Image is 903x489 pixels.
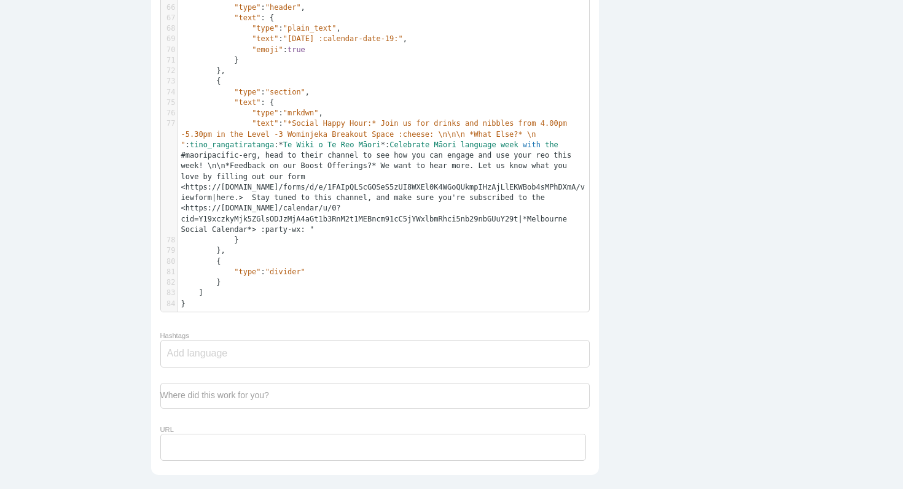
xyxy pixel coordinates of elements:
[161,2,178,13] div: 66
[161,245,178,256] div: 79
[234,268,260,276] span: "type"
[181,257,221,266] span: {
[181,77,221,85] span: {
[181,24,341,33] span: : ,
[181,246,225,255] span: },
[160,390,269,400] label: Where did this work for you?
[161,118,178,129] div: 77
[161,98,178,108] div: 75
[234,98,260,107] span: "text"
[327,141,336,149] span: Te
[161,76,178,87] div: 73
[161,55,178,66] div: 71
[181,119,572,149] span: "*Social Happy Hour:* Join us for drinks and nibbles from 4.00pm -5.30pm in the Level -3 Wominjek...
[160,426,174,433] label: URL
[167,341,241,366] input: Add language
[161,87,178,98] div: 74
[341,141,354,149] span: Reo
[161,108,178,118] div: 76
[287,45,305,54] span: true
[252,109,278,117] span: "type"
[461,141,496,149] span: language
[181,56,239,64] span: }
[265,268,305,276] span: "divider"
[161,13,178,23] div: 67
[181,88,310,96] span: : ,
[283,24,337,33] span: "plain_text"
[161,66,178,76] div: 72
[181,98,275,107] span: : {
[161,256,178,267] div: 80
[161,288,178,298] div: 83
[161,23,178,34] div: 68
[161,45,178,55] div: 70
[161,235,178,245] div: 78
[252,34,278,43] span: "text"
[319,141,323,149] span: o
[181,34,408,43] span: : ,
[161,34,178,44] div: 69
[545,141,558,149] span: the
[501,141,518,149] span: week
[252,119,278,128] span: "text"
[234,3,260,12] span: "type"
[181,299,186,308] span: }
[161,299,178,309] div: 84
[434,141,456,149] span: Māori
[181,3,305,12] span: : ,
[234,88,260,96] span: "type"
[181,236,239,244] span: }
[181,109,323,117] span: : ,
[161,267,178,277] div: 81
[283,141,292,149] span: Te
[181,66,225,75] span: },
[160,332,189,339] label: Hashtags
[181,268,305,276] span: :
[265,3,301,12] span: "header"
[283,109,319,117] span: "mrkdwn"
[181,278,221,287] span: }
[234,13,260,22] span: "text"
[181,288,203,297] span: ]
[181,151,585,234] span: #maoripacific-erg, head to their channel to see how you can engage and use your reo this week! \n...
[296,141,314,149] span: Wiki
[181,119,585,234] span: : : : :
[181,45,305,54] span: :
[359,141,381,149] span: Māori
[389,141,429,149] span: Celebrate
[190,141,274,149] span: tino_rangatiratanga
[283,34,403,43] span: "[DATE] :calendar-date-19:"
[523,141,541,149] span: with
[161,277,178,288] div: 82
[265,88,305,96] span: "section"
[181,13,275,22] span: : {
[252,24,278,33] span: "type"
[252,45,283,54] span: "emoji"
